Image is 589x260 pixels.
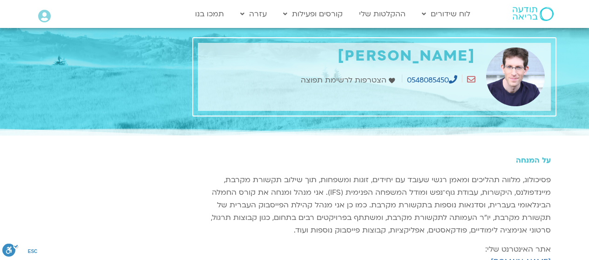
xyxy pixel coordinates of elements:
img: תודעה בריאה [513,7,554,21]
a: 0548085450 [407,75,457,85]
a: עזרה [236,5,271,23]
a: ההקלטות שלי [354,5,410,23]
a: תמכו בנו [190,5,229,23]
h1: [PERSON_NAME] [203,48,475,65]
span: הצטרפות לרשימת תפוצה [301,74,389,87]
h5: על המנחה [198,156,551,164]
a: הצטרפות לרשימת תפוצה [301,74,397,87]
a: לוח שידורים [417,5,475,23]
p: פסיכולוג, מלווה תהליכים ומאמן רגשי שעובד עם יחידים, זוגות ומשפחות, תוך שילוב תקשורת מקרבת, מיינדפ... [198,174,551,237]
a: קורסים ופעילות [278,5,347,23]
